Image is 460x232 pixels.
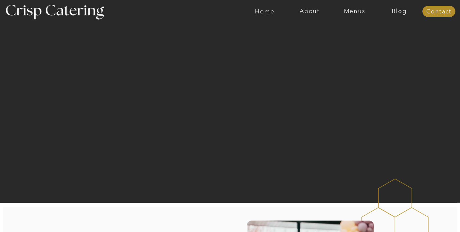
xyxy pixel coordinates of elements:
a: Contact [422,8,455,15]
a: About [287,8,332,15]
a: Home [242,8,287,15]
a: Menus [332,8,377,15]
a: Blog [377,8,422,15]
